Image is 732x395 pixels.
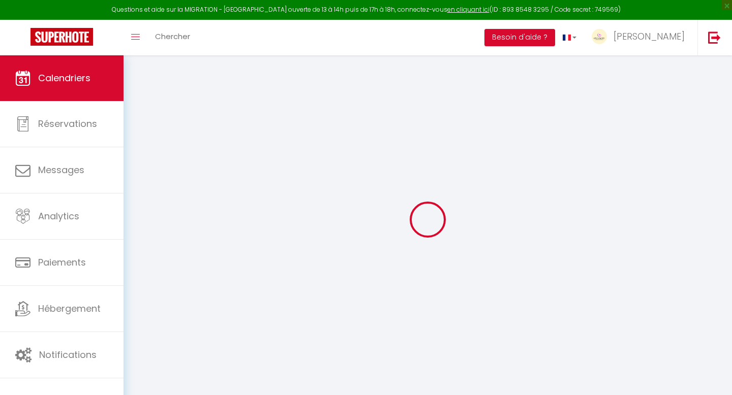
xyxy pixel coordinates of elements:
[614,30,685,43] span: [PERSON_NAME]
[39,348,97,361] span: Notifications
[38,210,79,222] span: Analytics
[584,20,697,55] a: ... [PERSON_NAME]
[147,20,198,55] a: Chercher
[38,72,90,84] span: Calendriers
[38,163,84,176] span: Messages
[708,31,721,44] img: logout
[38,302,101,315] span: Hébergement
[447,5,490,14] a: en cliquant ici
[155,31,190,42] span: Chercher
[689,352,732,395] iframe: LiveChat chat widget
[30,28,93,46] img: Super Booking
[484,29,555,46] button: Besoin d'aide ?
[38,256,86,269] span: Paiements
[592,29,607,44] img: ...
[38,117,97,130] span: Réservations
